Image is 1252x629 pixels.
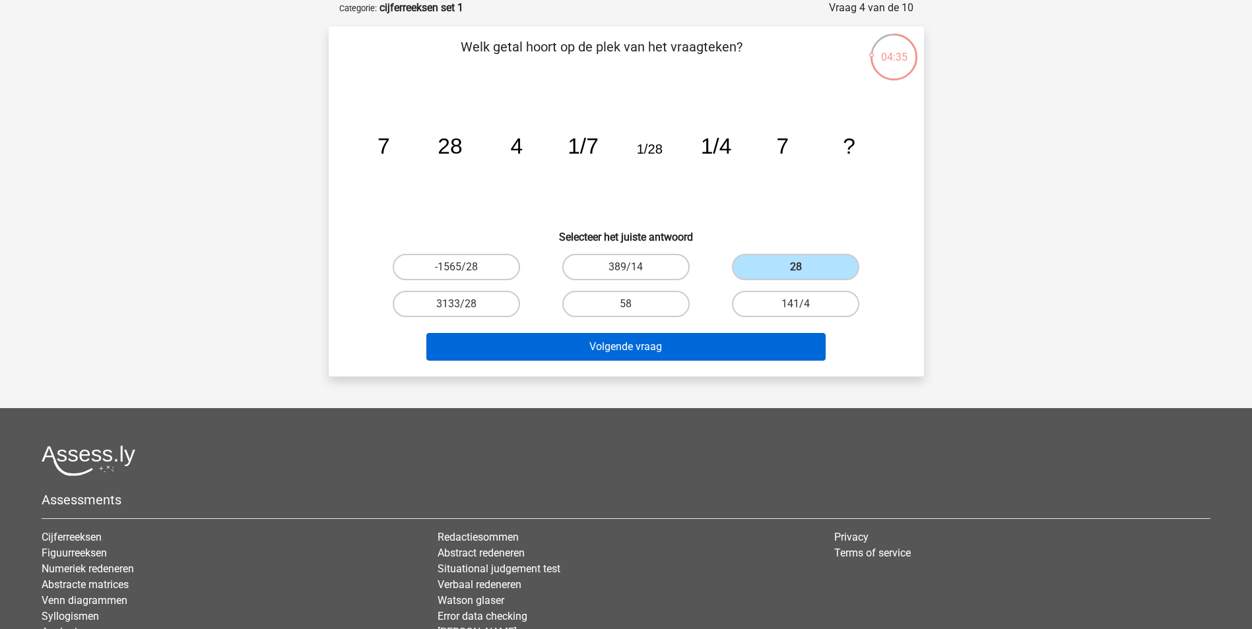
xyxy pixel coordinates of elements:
a: Syllogismen [42,610,99,622]
a: Verbaal redeneren [438,578,521,591]
a: Abstract redeneren [438,547,525,559]
tspan: 7 [776,134,789,158]
label: 28 [732,254,859,280]
label: 58 [562,291,690,317]
img: Assessly logo [42,445,135,476]
a: Cijferreeksen [42,531,102,543]
label: 141/4 [732,291,859,317]
a: Redactiesommen [438,531,519,543]
strong: cijferreeksen set 1 [379,1,463,14]
a: Error data checking [438,610,527,622]
tspan: 4 [510,134,523,158]
button: Volgende vraag [426,333,826,361]
h6: Selecteer het juiste antwoord [350,220,903,243]
label: 389/14 [562,254,690,280]
div: 04:35 [869,32,919,65]
a: Watson glaser [438,594,504,607]
tspan: 1/4 [700,134,731,158]
label: 3133/28 [393,291,520,317]
tspan: 1/7 [568,134,599,158]
a: Privacy [834,531,869,543]
a: Figuurreeksen [42,547,107,559]
label: -1565/28 [393,254,520,280]
a: Abstracte matrices [42,578,129,591]
a: Venn diagrammen [42,594,127,607]
a: Terms of service [834,547,911,559]
small: Categorie: [339,3,377,13]
tspan: 7 [377,134,389,158]
tspan: 28 [438,134,462,158]
tspan: ? [843,134,855,158]
h5: Assessments [42,492,1210,508]
p: Welk getal hoort op de plek van het vraagteken? [350,37,853,76]
a: Numeriek redeneren [42,562,134,575]
a: Situational judgement test [438,562,560,575]
tspan: 1/28 [636,142,662,156]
